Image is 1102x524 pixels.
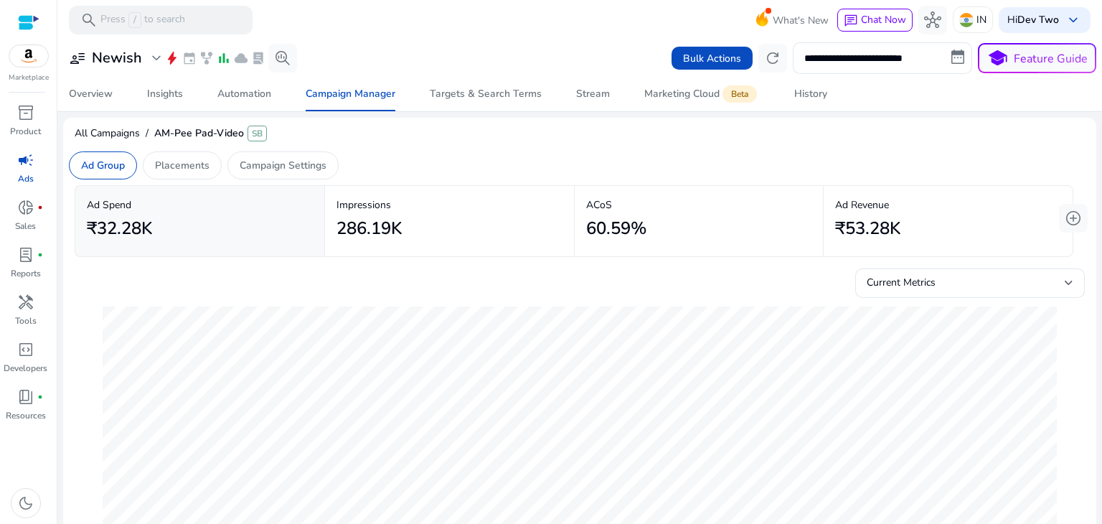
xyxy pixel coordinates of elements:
h3: Newish [92,50,142,67]
div: Overview [69,89,113,99]
button: search_insights [268,44,297,72]
div: Automation [217,89,271,99]
span: bolt [165,51,179,65]
span: Bulk Actions [683,51,741,66]
p: IN [976,7,986,32]
span: bar_chart [217,51,231,65]
span: add_circle [1065,210,1082,227]
p: Campaign Settings [240,158,326,173]
span: chat [844,14,858,28]
h2: 286.19K [336,218,402,239]
div: Campaign Manager [306,89,395,99]
div: Stream [576,89,610,99]
span: fiber_manual_record [37,252,43,258]
span: Chat Now [861,13,906,27]
span: fiber_manual_record [37,205,43,210]
p: Feature Guide [1014,50,1088,67]
span: donut_small [17,199,34,216]
b: Dev Two [1017,13,1059,27]
span: hub [924,11,941,29]
span: search_insights [274,50,291,67]
p: Reports [11,267,41,280]
span: lab_profile [17,246,34,263]
span: school [987,48,1008,69]
div: Targets & Search Terms [430,89,542,99]
span: Current Metrics [867,276,936,289]
p: Product [10,125,41,138]
span: lab_profile [251,51,265,65]
div: Marketing Cloud [644,88,760,100]
p: Sales [15,220,36,233]
p: Tools [15,314,37,327]
p: ACoS [586,197,812,212]
p: Placements [155,158,209,173]
button: chatChat Now [837,9,913,32]
p: Impressions [336,197,562,212]
button: hub [918,6,947,34]
span: cloud [234,51,248,65]
button: refresh [758,44,787,72]
span: user_attributes [69,50,86,67]
span: code_blocks [17,341,34,358]
p: Press to search [100,12,185,28]
p: Ads [18,172,34,185]
span: / [128,12,141,28]
span: keyboard_arrow_down [1065,11,1082,29]
span: book_4 [17,388,34,406]
span: handyman [17,294,34,311]
img: in.svg [959,13,974,27]
span: All Campaigns [75,126,140,140]
span: dark_mode [17,495,34,512]
h2: ₹53.28K [835,218,900,239]
span: search [80,11,98,29]
span: Beta [722,85,757,103]
span: family_history [199,51,214,65]
h2: ₹32.28K [87,218,152,239]
p: Developers [4,362,47,375]
span: / [140,126,154,140]
img: amazon.svg [9,45,48,67]
button: schoolFeature Guide [978,43,1096,73]
button: add_circle [1059,204,1088,233]
div: Insights [147,89,183,99]
h2: 60.59% [586,218,646,239]
p: Hi [1007,15,1059,25]
div: History [794,89,827,99]
p: Resources [6,409,46,422]
span: inventory_2 [17,104,34,121]
p: Marketplace [9,72,49,83]
p: Ad Spend [87,197,313,212]
span: expand_more [148,50,165,67]
span: What's New [773,8,829,33]
button: Bulk Actions [672,47,753,70]
span: refresh [764,50,781,67]
span: fiber_manual_record [37,394,43,400]
p: Ad Revenue [835,197,1061,212]
span: campaign [17,151,34,169]
p: Ad Group [81,158,125,173]
span: event [182,51,197,65]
